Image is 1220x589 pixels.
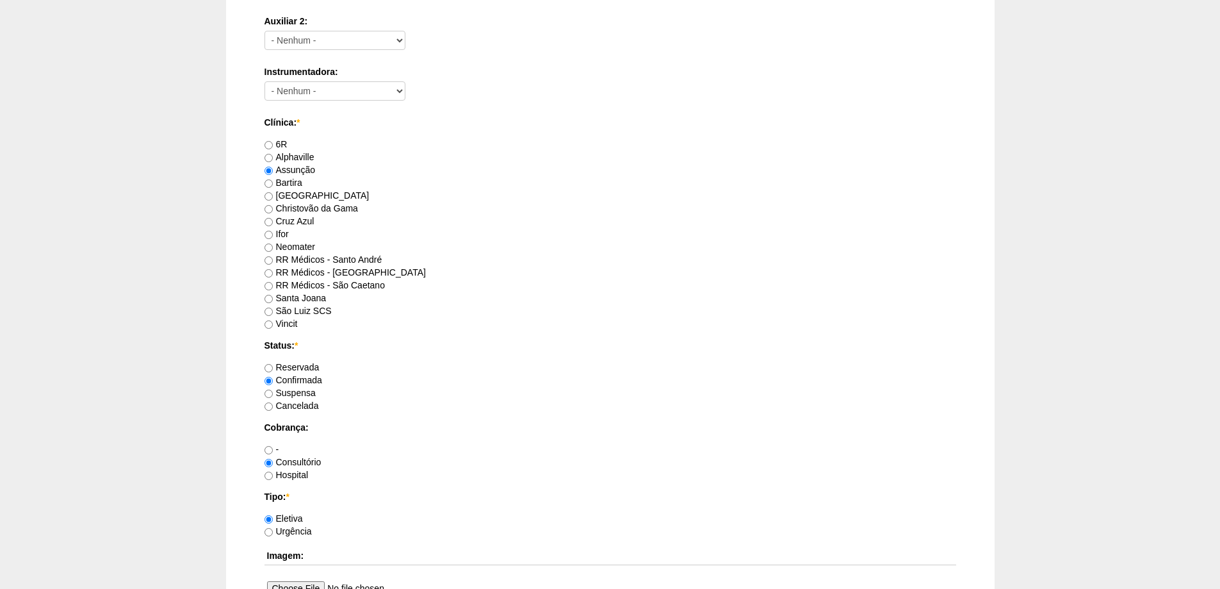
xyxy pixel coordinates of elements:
label: Status: [264,339,956,352]
input: Hospital [264,472,273,480]
label: Cancelada [264,401,319,411]
label: RR Médicos - [GEOGRAPHIC_DATA] [264,267,426,278]
label: Cruz Azul [264,216,314,226]
label: - [264,444,279,454]
label: Auxiliar 2: [264,15,956,28]
input: Confirmada [264,377,273,385]
input: Assunção [264,167,273,175]
input: Reservada [264,364,273,372]
label: Ifor [264,229,289,239]
label: [GEOGRAPHIC_DATA] [264,190,370,201]
input: Suspensa [264,390,273,398]
label: 6R [264,139,288,149]
label: Clínica: [264,116,956,129]
label: Confirmada [264,375,322,385]
label: Instrumentadora: [264,65,956,78]
input: Eletiva [264,515,273,524]
label: São Luiz SCS [264,306,332,316]
input: São Luiz SCS [264,308,273,316]
input: RR Médicos - Santo André [264,256,273,265]
input: Bartira [264,179,273,188]
label: Santa Joana [264,293,327,303]
input: Cruz Azul [264,218,273,226]
label: Assunção [264,165,315,175]
label: RR Médicos - Santo André [264,254,382,265]
label: Tipo: [264,490,956,503]
input: Santa Joana [264,295,273,303]
label: Consultório [264,457,321,467]
input: [GEOGRAPHIC_DATA] [264,192,273,201]
span: Este campo é obrigatório. [295,340,298,351]
span: Este campo é obrigatório. [286,492,289,502]
label: Christovão da Gama [264,203,358,213]
input: RR Médicos - [GEOGRAPHIC_DATA] [264,269,273,278]
label: Alphaville [264,152,314,162]
span: Este campo é obrigatório. [297,117,300,128]
input: Christovão da Gama [264,205,273,213]
label: Bartira [264,178,302,188]
input: Consultório [264,459,273,467]
input: Cancelada [264,402,273,411]
input: Neomater [264,244,273,252]
label: RR Médicos - São Caetano [264,280,385,290]
input: Urgência [264,528,273,536]
label: Eletiva [264,513,303,524]
input: - [264,446,273,454]
label: Neomater [264,242,315,252]
input: Vincit [264,320,273,329]
label: Urgência [264,526,312,536]
label: Cobrança: [264,421,956,434]
input: Alphaville [264,154,273,162]
label: Vincit [264,319,298,329]
label: Hospital [264,470,309,480]
th: Imagem: [264,547,956,565]
input: Ifor [264,231,273,239]
input: RR Médicos - São Caetano [264,282,273,290]
label: Reservada [264,362,320,372]
label: Suspensa [264,388,316,398]
input: 6R [264,141,273,149]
